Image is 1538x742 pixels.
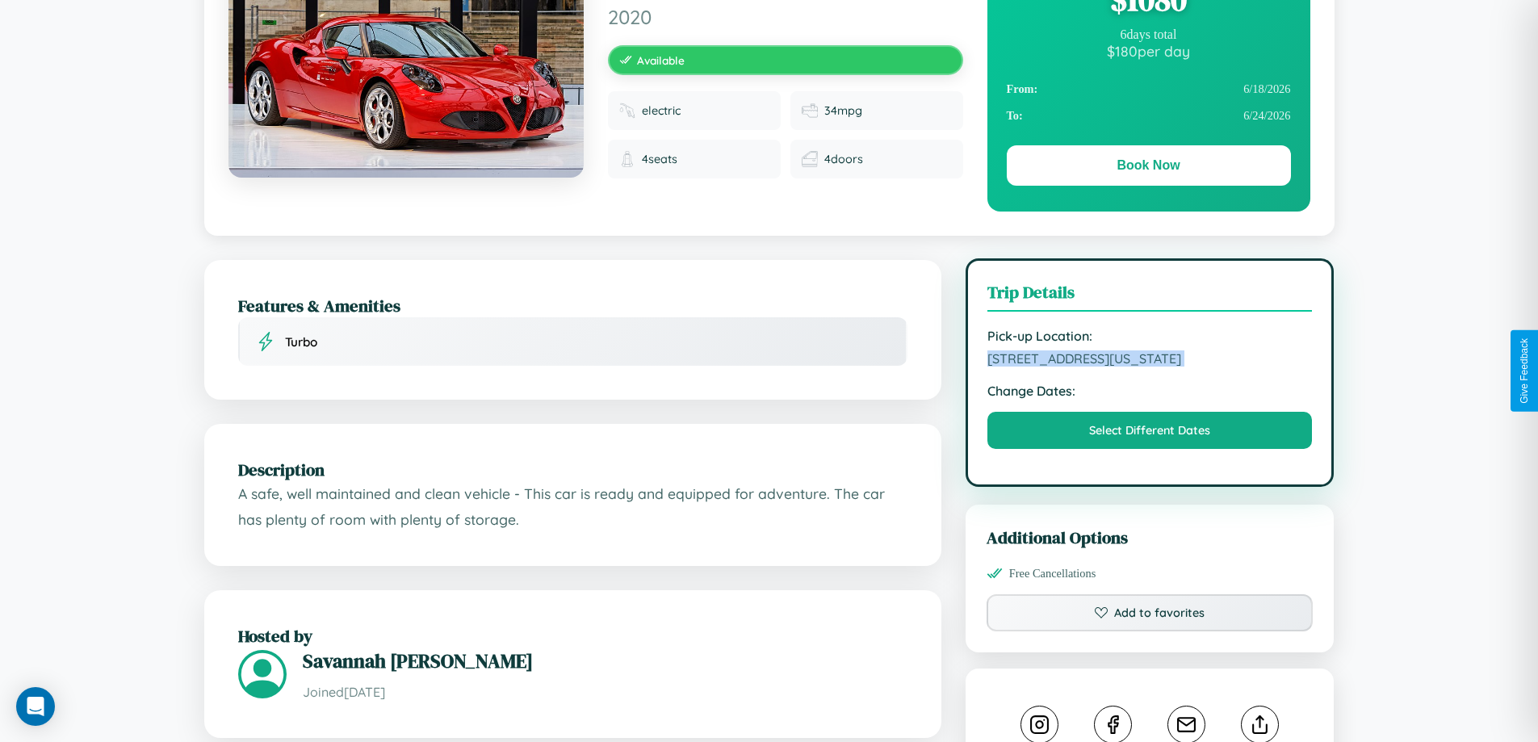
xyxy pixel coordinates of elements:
span: Turbo [285,334,317,350]
h2: Hosted by [238,624,907,648]
button: Add to favorites [987,594,1314,631]
h2: Description [238,458,907,481]
span: 4 doors [824,152,863,166]
h3: Trip Details [987,280,1313,312]
img: Doors [802,151,818,167]
div: Open Intercom Messenger [16,687,55,726]
h2: Features & Amenities [238,294,907,317]
strong: Change Dates: [987,383,1313,399]
p: Joined [DATE] [303,681,907,704]
div: 6 days total [1007,27,1291,42]
button: Select Different Dates [987,412,1313,449]
div: Give Feedback [1519,338,1530,404]
div: 6 / 24 / 2026 [1007,103,1291,129]
span: Available [637,53,685,67]
span: Free Cancellations [1009,567,1096,581]
div: 6 / 18 / 2026 [1007,76,1291,103]
p: A safe, well maintained and clean vehicle - This car is ready and equipped for adventure. The car... [238,481,907,532]
span: 34 mpg [824,103,862,118]
h3: Savannah [PERSON_NAME] [303,648,907,674]
img: Fuel type [619,103,635,119]
img: Seats [619,151,635,167]
h3: Additional Options [987,526,1314,549]
span: 2020 [608,5,963,29]
strong: Pick-up Location: [987,328,1313,344]
span: 4 seats [642,152,677,166]
img: Fuel efficiency [802,103,818,119]
div: $ 180 per day [1007,42,1291,60]
button: Book Now [1007,145,1291,186]
strong: From: [1007,82,1038,96]
strong: To: [1007,109,1023,123]
span: electric [642,103,681,118]
span: [STREET_ADDRESS][US_STATE] [987,350,1313,367]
